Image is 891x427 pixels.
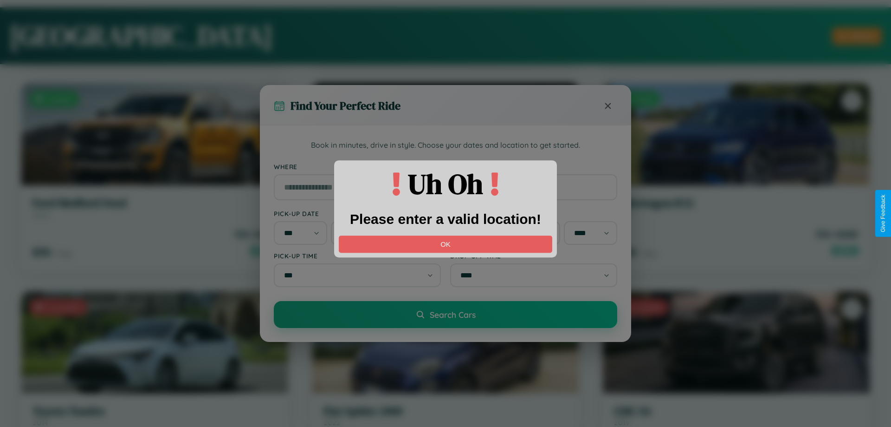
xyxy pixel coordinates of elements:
[274,252,441,260] label: Pick-up Time
[430,309,476,320] span: Search Cars
[450,252,617,260] label: Drop-off Time
[274,210,441,217] label: Pick-up Date
[274,163,617,171] label: Where
[450,210,617,217] label: Drop-off Date
[291,98,400,113] h3: Find Your Perfect Ride
[274,139,617,151] p: Book in minutes, drive in style. Choose your dates and location to get started.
